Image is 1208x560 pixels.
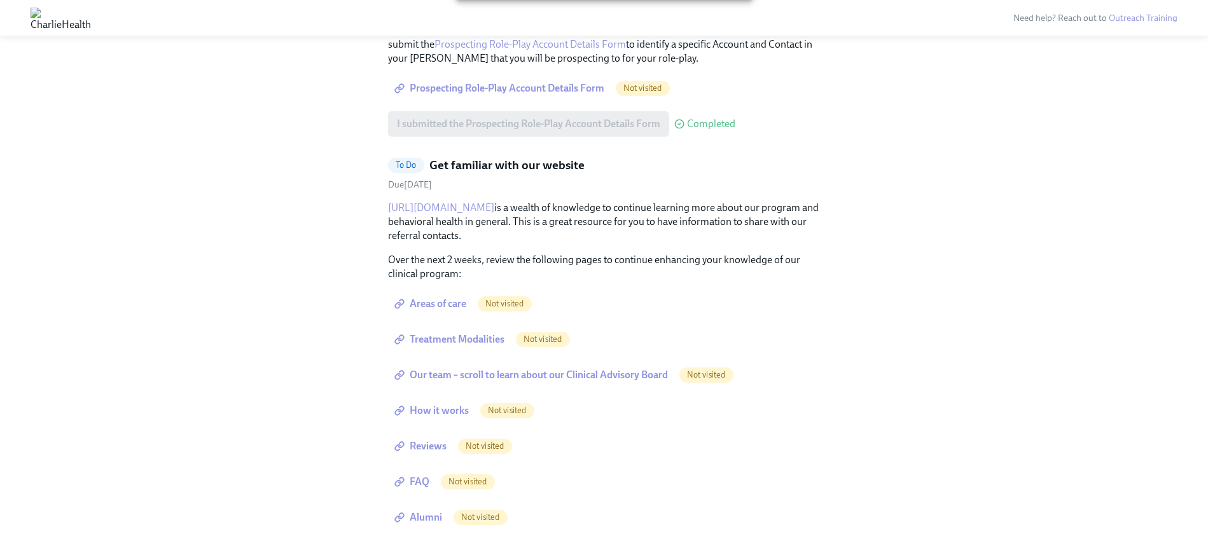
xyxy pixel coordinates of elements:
span: Need help? Reach out to [1013,13,1177,24]
span: Not visited [480,406,534,415]
a: instructions here [402,24,475,36]
a: Treatment Modalities [388,327,513,352]
a: Alumni [388,505,451,530]
a: Our team – scroll to learn about our Clinical Advisory Board [388,362,677,388]
span: Prospecting Role-Play Account Details Form [397,82,604,95]
span: Not visited [454,512,508,522]
span: Areas of care [397,297,466,310]
span: Not visited [478,299,532,308]
a: Outreach Training [1109,13,1177,24]
a: How it works [388,398,478,423]
span: FAQ [397,475,429,488]
a: Prospecting Role-Play Account Details Form [434,38,626,50]
a: Areas of care [388,291,475,317]
span: How it works [397,404,469,417]
a: FAQ [388,469,438,495]
span: Not visited [441,477,495,486]
span: Not visited [679,370,733,379]
p: Over the next 2 weeks, review the following pages to continue enhancing your knowledge of our cli... [388,253,821,281]
span: Our team – scroll to learn about our Clinical Advisory Board [397,369,668,381]
span: To Do [388,160,424,170]
img: CharlieHealth [31,8,91,28]
h5: Get familiar with our website [429,157,585,174]
a: Prospecting Role-Play Account Details Form [388,76,613,101]
a: To DoGet familiar with our websiteDue[DATE] [388,157,821,191]
span: Not visited [516,334,570,344]
span: Not visited [458,441,512,451]
p: is a wealth of knowledge to continue learning more about our program and behavioral health in gen... [388,201,821,243]
span: Due [DATE] [388,179,432,190]
a: [URL][DOMAIN_NAME] [388,201,494,214]
a: Reviews [388,434,455,459]
span: Treatment Modalities [397,333,504,346]
span: Not visited [616,83,670,93]
p: Please complete the "Outreach Prospecting Meeting Certification" lesson in Docebo and review the ... [388,10,821,65]
span: Completed [687,119,735,129]
span: Reviews [397,440,447,453]
span: Alumni [397,511,442,524]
